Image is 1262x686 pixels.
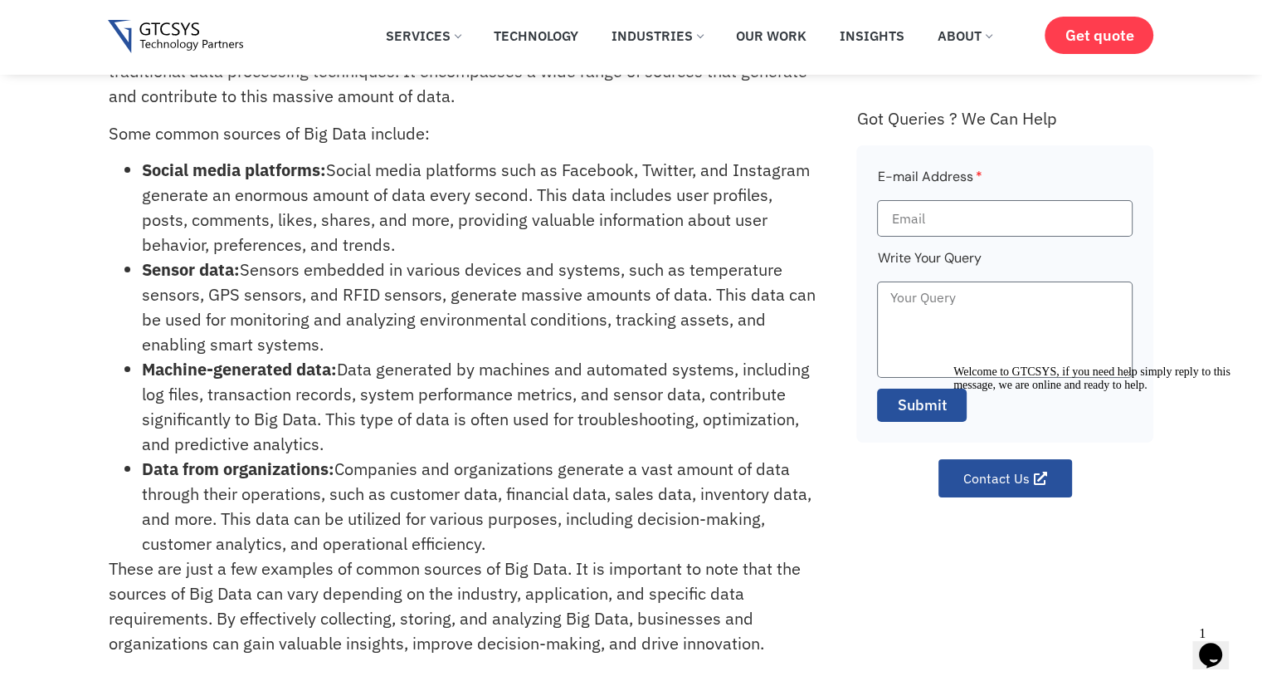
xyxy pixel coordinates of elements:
[108,20,243,54] img: Gtcsys logo
[877,389,967,422] button: Submit
[827,17,917,54] a: Insights
[7,7,284,32] span: Welcome to GTCSYS, if you need help simply reply to this message, we are online and ready to help.
[7,7,305,33] div: Welcome to GTCSYS, if you need help simply reply to this message, we are online and ready to help.
[109,556,820,656] p: These are just a few examples of common sources of Big Data. It is important to note that the sou...
[877,200,1133,237] input: Email
[856,108,1153,129] div: Got Queries ? We Can Help
[142,357,820,457] li: Data generated by machines and automated systems, including log files, transaction records, syste...
[724,17,819,54] a: Our Work
[142,458,334,480] strong: Data from organizations:
[142,457,820,556] li: Companies and organizations generate a vast amount of data through their operations, such as cust...
[1045,17,1153,54] a: Get quote
[142,358,337,380] strong: Machine-generated data:
[947,359,1245,611] iframe: chat widget
[925,17,1004,54] a: About
[877,166,982,200] label: E-mail Address
[897,394,947,416] span: Submit
[877,247,981,282] label: Write Your Query
[599,17,715,54] a: Industries
[142,159,326,181] strong: Social media platforms:
[373,17,473,54] a: Services
[877,166,1133,433] form: Faq Form
[1065,27,1133,44] span: Get quote
[142,258,240,281] strong: Sensor data:
[142,158,820,257] li: Social media platforms such as Facebook, Twitter, and Instagram generate an enormous amount of da...
[142,257,820,357] li: Sensors embedded in various devices and systems, such as temperature sensors, GPS sensors, and RF...
[938,459,1072,497] a: Contact Us
[109,121,820,146] p: Some common sources of Big Data include:
[1192,620,1245,669] iframe: chat widget
[481,17,591,54] a: Technology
